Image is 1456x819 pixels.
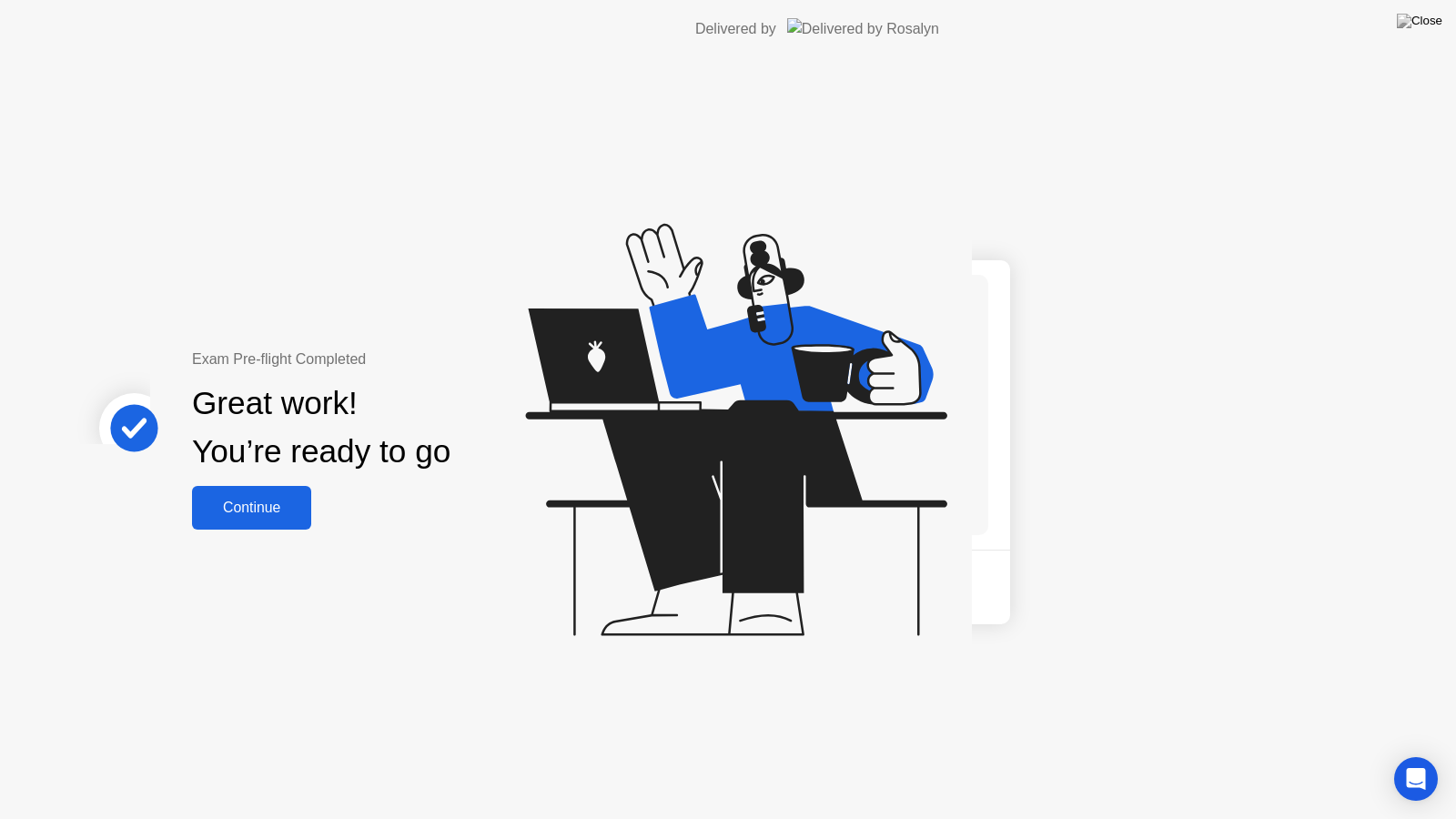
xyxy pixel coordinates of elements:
[192,486,311,530] button: Continue
[197,500,306,516] div: Continue
[787,18,939,39] img: Delivered by Rosalyn
[1397,14,1442,28] img: Close
[192,349,568,370] div: Exam Pre-flight Completed
[695,18,776,40] div: Delivered by
[1394,757,1438,801] div: Open Intercom Messenger
[192,379,450,476] div: Great work! You’re ready to go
